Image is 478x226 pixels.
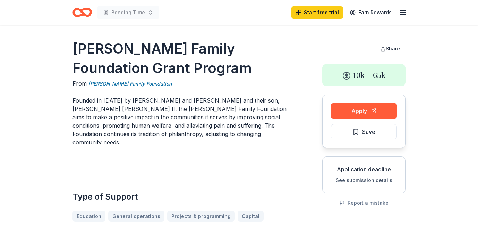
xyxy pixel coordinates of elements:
[111,8,145,17] span: Bonding Time
[72,191,289,202] h2: Type of Support
[346,6,396,19] a: Earn Rewards
[238,211,264,222] a: Capital
[72,79,289,88] div: From
[375,42,406,56] button: Share
[331,124,397,139] button: Save
[72,4,92,21] a: Home
[386,46,400,51] span: Share
[72,96,289,146] p: Founded in [DATE] by [PERSON_NAME] and [PERSON_NAME] and their son, [PERSON_NAME] [PERSON_NAME] I...
[322,64,406,86] div: 10k – 65k
[291,6,343,19] a: Start free trial
[339,199,389,207] button: Report a mistake
[97,6,159,19] button: Bonding Time
[167,211,235,222] a: Projects & programming
[328,165,400,173] div: Application deadline
[88,80,172,88] a: [PERSON_NAME] Family Foundation
[72,211,105,222] a: Education
[331,103,397,119] button: Apply
[362,127,375,136] span: Save
[72,39,289,78] h1: [PERSON_NAME] Family Foundation Grant Program
[336,176,392,185] button: See submission details
[108,211,164,222] a: General operations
